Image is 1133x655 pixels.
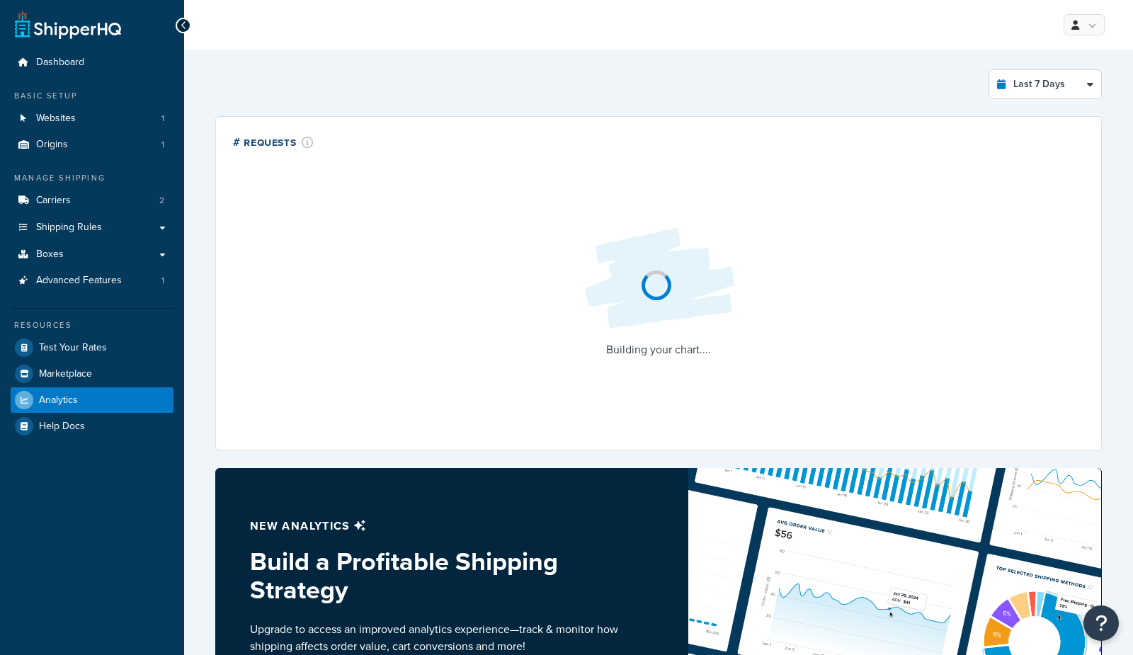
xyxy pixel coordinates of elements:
div: Resources [11,319,173,331]
span: 2 [159,195,164,207]
img: Loading... [574,217,744,340]
span: 1 [161,139,164,151]
h3: Build a Profitable Shipping Strategy [250,547,625,603]
a: Shipping Rules [11,215,173,241]
a: Dashboard [11,50,173,76]
li: Websites [11,106,173,132]
a: Origins1 [11,132,173,158]
a: Carriers2 [11,188,173,214]
span: Marketplace [39,368,92,380]
a: Boxes [11,241,173,268]
span: Carriers [36,195,71,207]
a: Help Docs [11,414,173,439]
a: Analytics [11,387,173,413]
span: Test Your Rates [39,342,107,354]
span: Advanced Features [36,275,122,287]
p: New analytics [250,516,625,536]
li: Origins [11,132,173,158]
span: Websites [36,113,76,125]
span: Shipping Rules [36,222,102,234]
p: Upgrade to access an improved analytics experience—track & monitor how shipping affects order val... [250,621,625,655]
span: 1 [161,113,164,125]
div: # Requests [233,134,314,150]
p: Building your chart.... [574,340,744,360]
a: Websites1 [11,106,173,132]
a: Test Your Rates [11,335,173,360]
span: 1 [161,275,164,287]
span: Help Docs [39,421,85,433]
span: Dashboard [36,57,84,69]
span: Analytics [39,394,78,406]
a: Marketplace [11,361,173,387]
span: Boxes [36,249,64,261]
a: Advanced Features1 [11,268,173,294]
div: Manage Shipping [11,172,173,184]
button: Open Resource Center [1083,605,1119,641]
li: Advanced Features [11,268,173,294]
span: Origins [36,139,68,151]
li: Carriers [11,188,173,214]
div: Basic Setup [11,90,173,102]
